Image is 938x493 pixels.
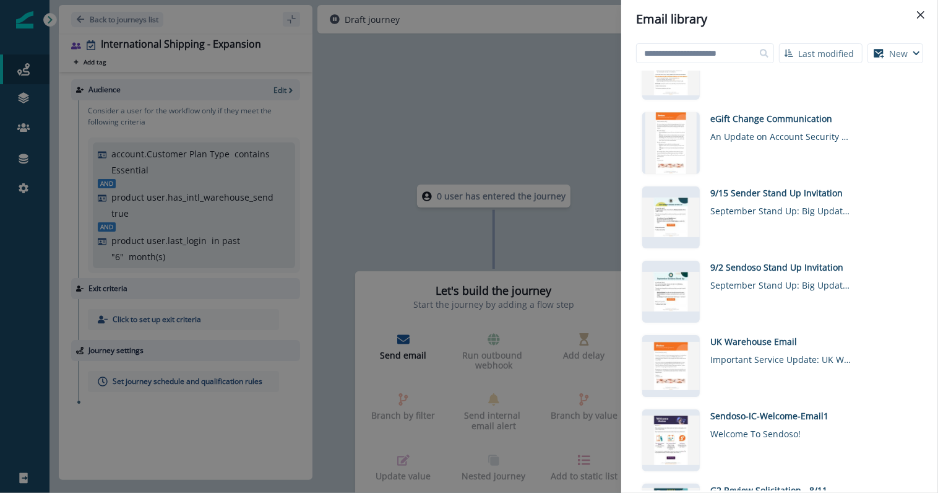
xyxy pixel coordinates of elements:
[710,348,853,366] div: Important Service Update: UK Warehouse Transition in Progress
[710,409,914,422] div: Sendoso-IC-Welcome-Email1
[710,335,914,348] div: UK Warehouse Email
[710,125,853,143] div: An Update on Account Security at [GEOGRAPHIC_DATA]
[710,186,914,199] div: 9/15 Sender Stand Up Invitation
[710,274,853,292] div: September Stand Up: Big Updates, SmartSuite AI + a Giveaway from Pinch Provisions
[867,43,923,63] button: New
[710,199,853,217] div: September Stand Up: Big Updates, SmartSuite AI + a Giveaway from Pinch Provisions
[779,43,863,63] button: Last modified
[710,422,853,440] div: Welcome To Sendoso!
[710,112,914,125] div: eGift Change Communication
[710,261,914,274] div: 9/2 Sendoso Stand Up Invitation
[636,10,923,28] div: Email library
[911,5,931,25] button: Close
